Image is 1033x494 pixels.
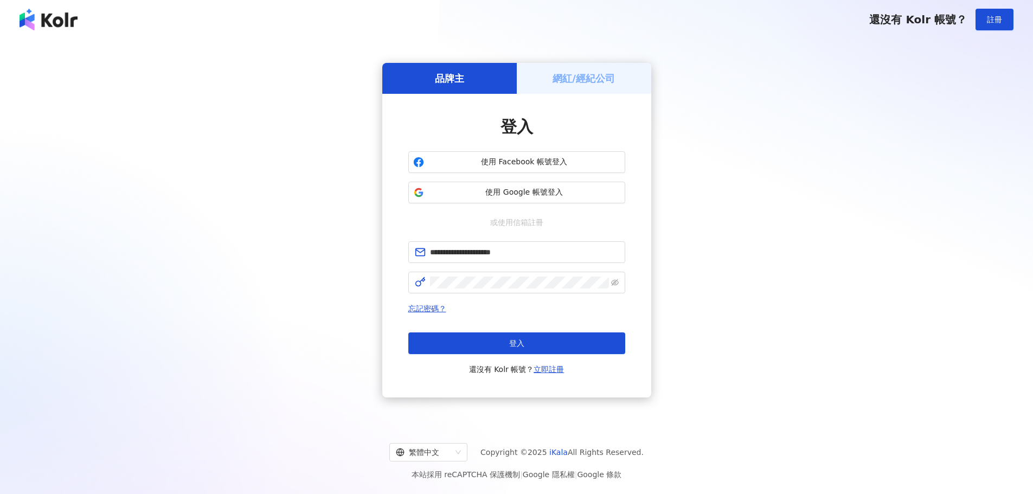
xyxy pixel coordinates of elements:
[869,13,967,26] span: 還沒有 Kolr 帳號？
[611,279,619,286] span: eye-invisible
[987,15,1002,24] span: 註冊
[408,151,625,173] button: 使用 Facebook 帳號登入
[976,9,1013,30] button: 註冊
[520,470,523,479] span: |
[412,468,621,481] span: 本站採用 reCAPTCHA 保護機制
[575,470,578,479] span: |
[408,304,446,313] a: 忘記密碼？
[534,365,564,374] a: 立即註冊
[553,72,615,85] h5: 網紅/經紀公司
[480,446,644,459] span: Copyright © 2025 All Rights Reserved.
[408,182,625,203] button: 使用 Google 帳號登入
[20,9,78,30] img: logo
[469,363,564,376] span: 還沒有 Kolr 帳號？
[549,448,568,457] a: iKala
[435,72,464,85] h5: 品牌主
[396,444,451,461] div: 繁體中文
[408,332,625,354] button: 登入
[501,117,533,136] span: 登入
[523,470,575,479] a: Google 隱私權
[483,216,551,228] span: 或使用信箱註冊
[577,470,621,479] a: Google 條款
[428,157,620,168] span: 使用 Facebook 帳號登入
[428,187,620,198] span: 使用 Google 帳號登入
[509,339,524,348] span: 登入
